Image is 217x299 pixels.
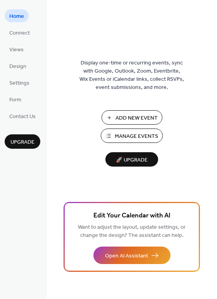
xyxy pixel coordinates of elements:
[5,59,31,72] a: Design
[105,152,158,167] button: 🚀 Upgrade
[10,138,34,146] span: Upgrade
[9,79,29,87] span: Settings
[5,26,34,39] a: Connect
[9,29,30,37] span: Connect
[102,110,162,125] button: Add New Event
[5,9,29,22] a: Home
[93,210,170,221] span: Edit Your Calendar with AI
[9,63,26,71] span: Design
[105,252,148,260] span: Open AI Assistant
[101,129,163,143] button: Manage Events
[110,155,153,165] span: 🚀 Upgrade
[115,132,158,141] span: Manage Events
[9,12,24,21] span: Home
[9,113,36,121] span: Contact Us
[5,110,40,122] a: Contact Us
[78,222,186,241] span: Want to adjust the layout, update settings, or change the design? The assistant can help.
[93,247,170,264] button: Open AI Assistant
[5,43,28,56] a: Views
[9,46,24,54] span: Views
[5,134,40,149] button: Upgrade
[115,114,158,122] span: Add New Event
[5,93,26,106] a: Form
[9,96,21,104] span: Form
[5,76,34,89] a: Settings
[79,59,184,92] span: Display one-time or recurring events, sync with Google, Outlook, Zoom, Eventbrite, Wix Events or ...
